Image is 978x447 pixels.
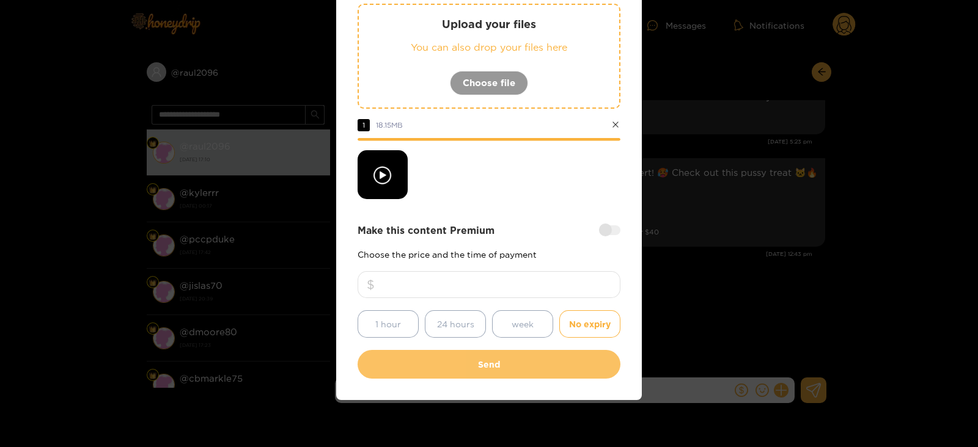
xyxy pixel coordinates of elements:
[425,310,486,338] button: 24 hours
[376,121,403,129] span: 18.15 MB
[358,310,419,338] button: 1 hour
[512,317,534,331] span: week
[358,223,495,238] strong: Make this content Premium
[437,317,474,331] span: 24 hours
[358,119,370,131] span: 1
[450,71,528,95] button: Choose file
[383,17,595,31] p: Upload your files
[375,317,401,331] span: 1 hour
[358,350,620,379] button: Send
[569,317,611,331] span: No expiry
[358,250,620,259] p: Choose the price and the time of payment
[559,310,620,338] button: No expiry
[492,310,553,338] button: week
[383,40,595,54] p: You can also drop your files here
